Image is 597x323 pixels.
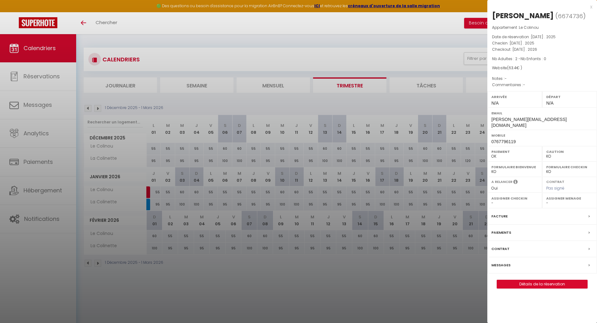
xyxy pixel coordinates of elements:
a: Détails de la réservation [497,280,587,288]
span: Le Colinou [519,25,539,30]
label: Assigner Checkin [491,195,538,201]
div: [PERSON_NAME] [492,11,554,21]
label: Email [491,110,593,116]
div: Website [492,65,592,71]
label: Caution [546,148,593,155]
label: Facture [491,213,508,220]
p: Appartement : [492,24,592,31]
span: N/A [546,101,553,106]
p: Notes : [492,76,592,82]
label: Départ [546,94,593,100]
span: 6674736 [558,12,583,20]
label: Messages [491,262,511,268]
span: - [523,82,525,87]
span: Pas signé [546,185,564,191]
button: Détails de la réservation [497,280,588,289]
label: A relancer [491,179,512,185]
label: Contrat [491,246,510,252]
span: - [505,76,507,81]
label: Formulaire Checkin [546,164,593,170]
span: 63.4 [509,65,516,70]
span: N/A [491,101,499,106]
label: Assigner Menage [546,195,593,201]
i: Sélectionner OUI si vous souhaiter envoyer les séquences de messages post-checkout [513,179,518,186]
span: ( ) [555,12,586,20]
span: [DATE] . 2026 [512,47,537,52]
label: Paiement [491,148,538,155]
label: Mobile [491,132,593,138]
p: Checkin : [492,40,592,46]
p: Checkout : [492,46,592,53]
span: [DATE] . 2025 [510,40,534,46]
label: Contrat [546,179,564,183]
label: Formulaire Bienvenue [491,164,538,170]
span: ( € ) [507,65,522,70]
label: Paiements [491,229,511,236]
span: Nb Adultes : 2 - [492,56,546,61]
p: Date de réservation : [492,34,592,40]
button: Ouvrir le widget de chat LiveChat [5,3,24,21]
div: x [487,3,592,11]
p: Commentaires : [492,82,592,88]
span: Nb Enfants : 0 [521,56,546,61]
span: 0767796119 [491,139,516,144]
span: [DATE] . 2025 [531,34,556,39]
label: Arrivée [491,94,538,100]
span: [PERSON_NAME][EMAIL_ADDRESS][DOMAIN_NAME] [491,117,567,128]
